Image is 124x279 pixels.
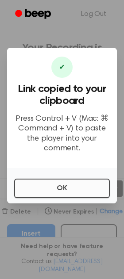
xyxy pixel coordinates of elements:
a: Beep [9,6,59,23]
a: Log Out [72,4,115,25]
p: Press Control + V (Mac: ⌘ Command + V) to paste the player into your comment. [14,114,110,154]
h3: Link copied to your clipboard [14,83,110,107]
button: OK [14,179,110,198]
div: ✔ [51,57,73,78]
